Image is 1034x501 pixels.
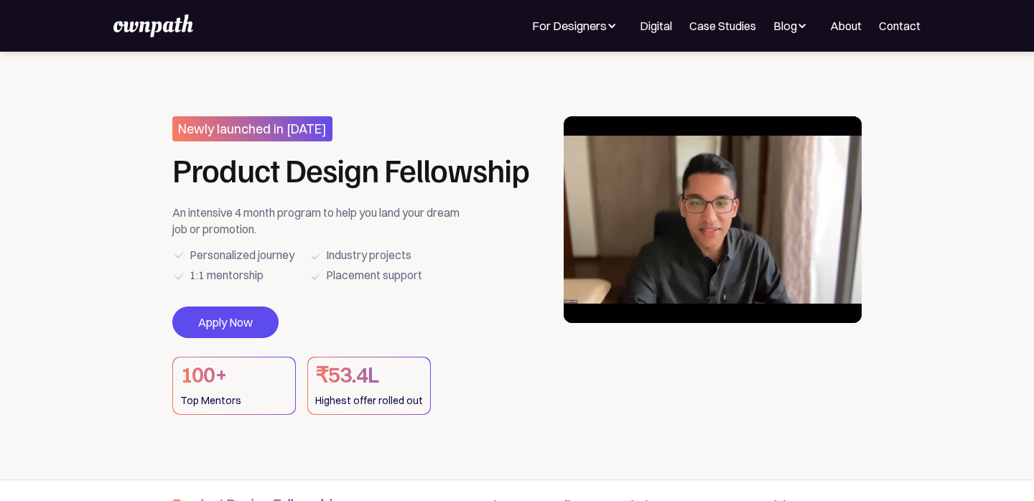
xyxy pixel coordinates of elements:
[326,245,411,265] div: Industry projects
[326,265,422,285] div: Placement support
[180,361,288,390] h1: 100+
[773,17,797,34] div: Blog
[532,17,623,34] div: For Designers
[180,390,288,411] div: Top Mentors
[172,205,470,237] div: An intensive 4 month program to help you land your dream job or promotion.
[689,17,756,34] a: Case Studies
[190,245,294,265] div: Personalized journey
[773,17,813,34] div: Blog
[172,306,279,338] a: Apply Now
[172,116,332,141] h3: Newly launched in [DATE]
[190,265,264,285] div: 1:1 mentorship
[172,153,529,186] h1: Product Design Fellowship
[315,390,423,411] div: Highest offer rolled out
[879,17,921,34] a: Contact
[640,17,672,34] a: Digital
[830,17,862,34] a: About
[315,361,423,390] h1: ₹53.4L
[532,17,607,34] div: For Designers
